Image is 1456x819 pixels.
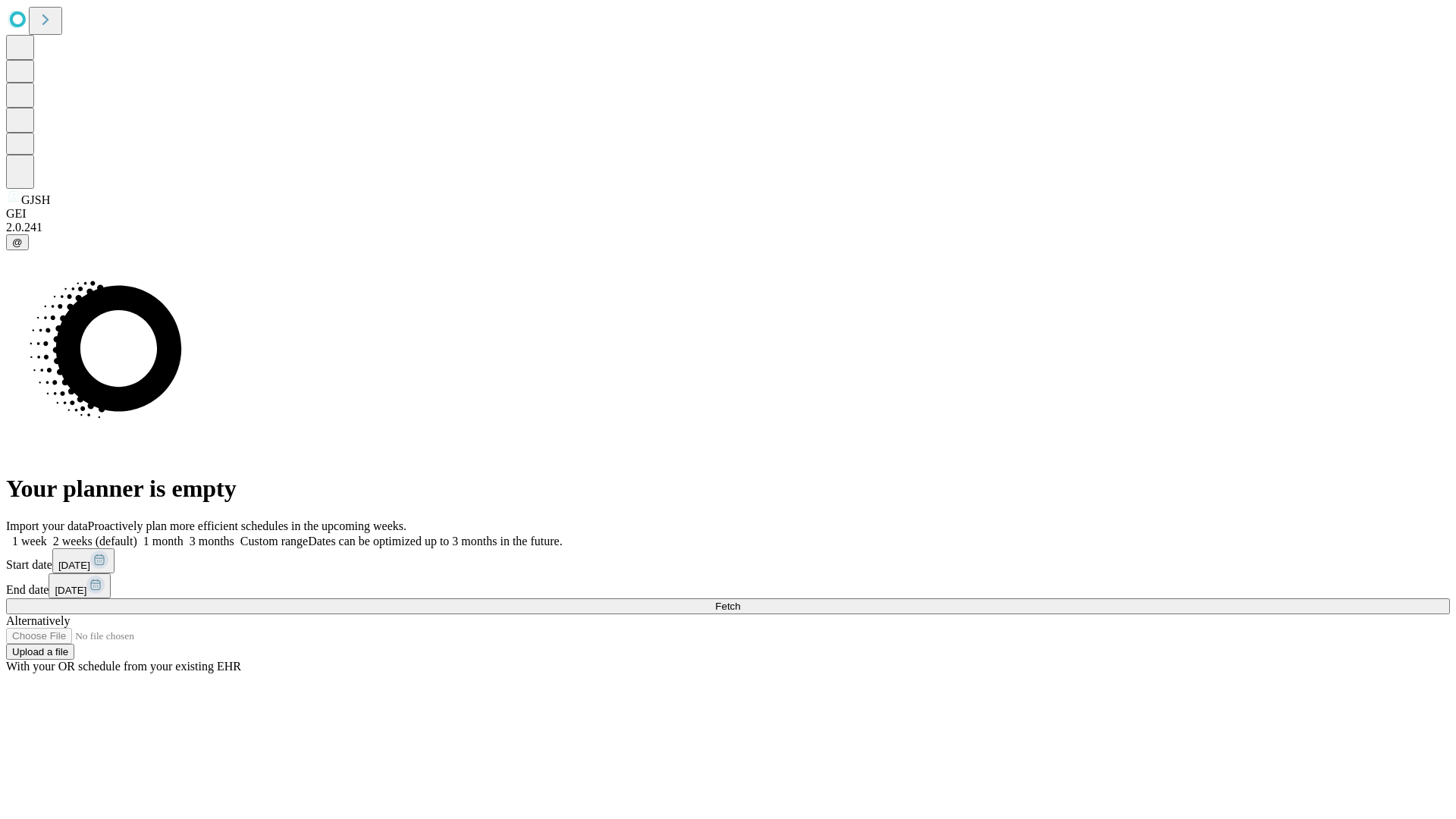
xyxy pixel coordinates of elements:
span: With your OR schedule from your existing EHR [6,660,241,673]
span: Alternatively [6,614,70,627]
span: @ [12,237,23,248]
button: [DATE] [52,548,115,573]
span: Proactively plan more efficient schedules in the upcoming weeks. [88,519,406,532]
span: [DATE] [55,585,86,596]
span: Fetch [715,601,740,612]
span: 1 month [143,535,184,548]
span: GJSH [21,193,50,206]
span: [DATE] [58,560,90,571]
button: Upload a file [6,644,74,660]
button: @ [6,234,29,250]
span: Custom range [240,535,308,548]
span: Import your data [6,519,88,532]
div: 2.0.241 [6,221,1450,234]
div: End date [6,573,1450,598]
span: Dates can be optimized up to 3 months in the future. [308,535,562,548]
button: [DATE] [49,573,111,598]
span: 1 week [12,535,47,548]
div: Start date [6,548,1450,573]
div: GEI [6,207,1450,221]
span: 3 months [190,535,234,548]
span: 2 weeks (default) [53,535,137,548]
button: Fetch [6,598,1450,614]
h1: Your planner is empty [6,475,1450,503]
